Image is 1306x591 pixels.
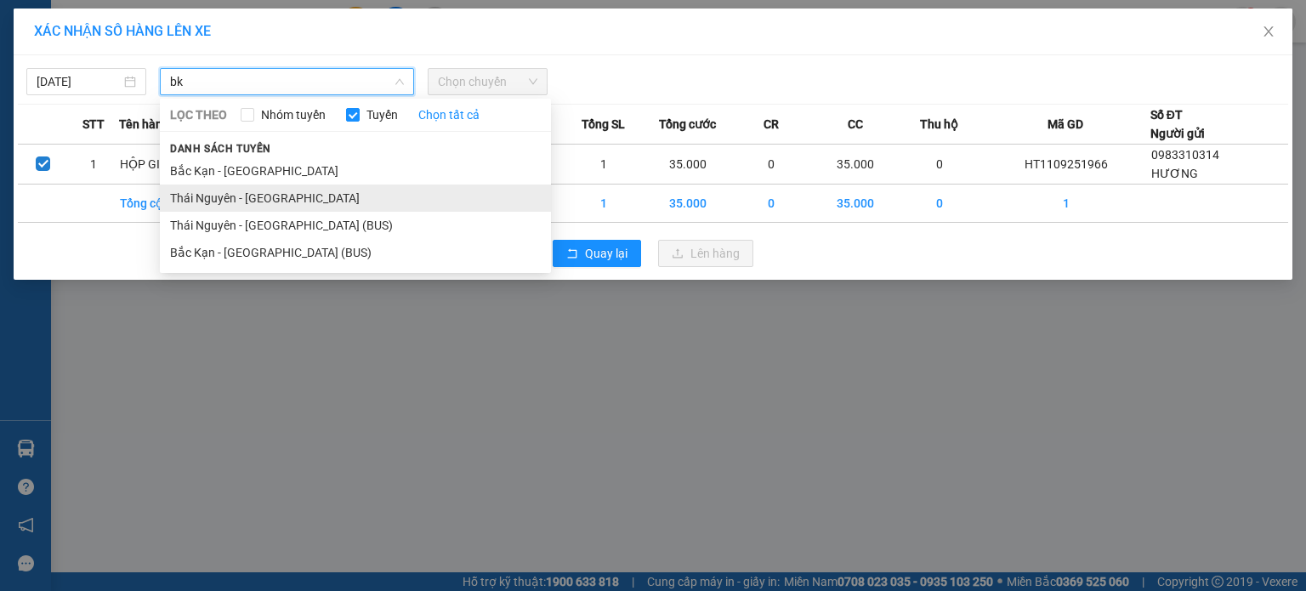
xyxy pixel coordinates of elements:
button: Close [1245,9,1292,56]
td: 1 [68,145,118,185]
span: Quay lại [585,244,627,263]
td: 0 [730,185,814,223]
td: HT1109251966 [982,145,1150,185]
span: CC [848,115,863,134]
span: Mã GD [1048,115,1083,134]
span: Nhóm tuyến [254,105,332,124]
td: Tổng cộng [119,185,203,223]
td: 35.000 [645,145,730,185]
span: rollback [566,247,578,261]
td: 1 [982,185,1150,223]
span: HƯƠNG [1151,167,1198,180]
span: LỌC THEO [170,105,227,124]
td: 35.000 [814,185,898,223]
td: 0 [898,185,982,223]
td: 0 [898,145,982,185]
td: HỘP GIAY [119,145,203,185]
button: uploadLên hàng [658,240,753,267]
span: down [395,77,405,87]
span: STT [82,115,105,134]
span: 0983310314 [1151,148,1219,162]
li: Thái Nguyên - [GEOGRAPHIC_DATA] (BUS) [160,212,551,239]
td: 35.000 [645,185,730,223]
span: Thu hộ [920,115,958,134]
span: Danh sách tuyến [160,141,281,156]
td: 35.000 [814,145,898,185]
li: Bắc Kạn - [GEOGRAPHIC_DATA] (BUS) [160,239,551,266]
td: 0 [730,145,814,185]
span: XÁC NHẬN SỐ HÀNG LÊN XE [34,23,211,39]
input: 11/09/2025 [37,72,121,91]
span: Chọn chuyến [438,69,537,94]
div: Số ĐT Người gửi [1150,105,1205,143]
td: 1 [561,145,645,185]
span: Tổng SL [582,115,625,134]
span: close [1262,25,1275,38]
span: Tuyến [360,105,405,124]
td: 1 [561,185,645,223]
li: Bắc Kạn - [GEOGRAPHIC_DATA] [160,157,551,185]
span: CR [764,115,779,134]
a: Chọn tất cả [418,105,480,124]
span: Tổng cước [659,115,716,134]
span: Tên hàng [119,115,169,134]
li: Thái Nguyên - [GEOGRAPHIC_DATA] [160,185,551,212]
button: rollbackQuay lại [553,240,641,267]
